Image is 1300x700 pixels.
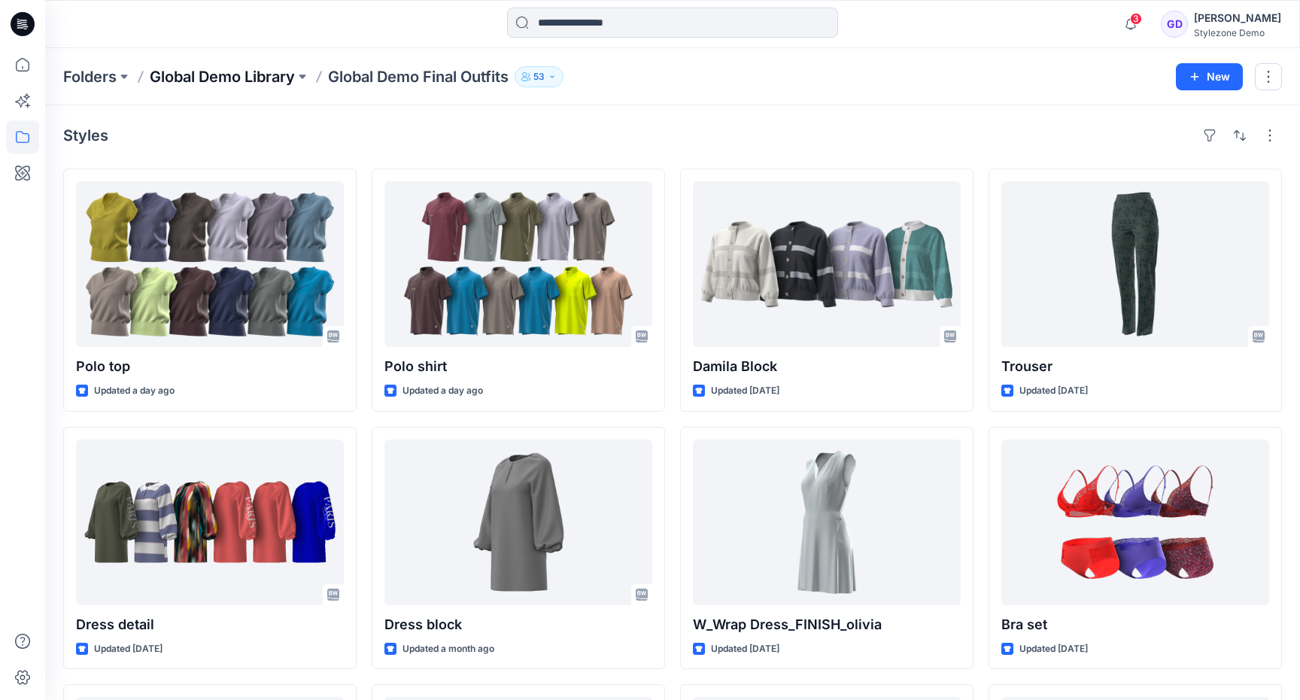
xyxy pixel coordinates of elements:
p: Updated [DATE] [711,641,779,657]
button: 53 [515,66,563,87]
a: Dress detail [76,440,344,605]
a: Damila Block [693,181,961,347]
p: Bra set [1001,614,1269,635]
p: Polo shirt [384,356,652,377]
p: Updated [DATE] [94,641,162,657]
p: Dress detail [76,614,344,635]
p: 53 [533,68,545,85]
p: Damila Block [693,356,961,377]
p: W_Wrap Dress_FINISH_olivia [693,614,961,635]
a: Folders [63,66,117,87]
a: Dress block [384,440,652,605]
p: Updated a day ago [402,383,483,399]
button: New [1176,63,1243,90]
p: Updated [DATE] [711,383,779,399]
div: GD [1161,11,1188,38]
a: W_Wrap Dress_FINISH_olivia [693,440,961,605]
a: Bra set [1001,440,1269,605]
p: Polo top [76,356,344,377]
a: Polo shirt [384,181,652,347]
a: Global Demo Library [150,66,295,87]
p: Updated [DATE] [1019,383,1088,399]
p: Dress block [384,614,652,635]
p: Updated a month ago [402,641,494,657]
div: [PERSON_NAME] [1194,9,1281,27]
a: Trouser [1001,181,1269,347]
h4: Styles [63,126,108,145]
div: Stylezone Demo [1194,27,1281,38]
p: Trouser [1001,356,1269,377]
span: 3 [1130,13,1142,25]
a: Polo top [76,181,344,347]
p: Global Demo Final Outfits [328,66,509,87]
p: Updated a day ago [94,383,175,399]
p: Updated [DATE] [1019,641,1088,657]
